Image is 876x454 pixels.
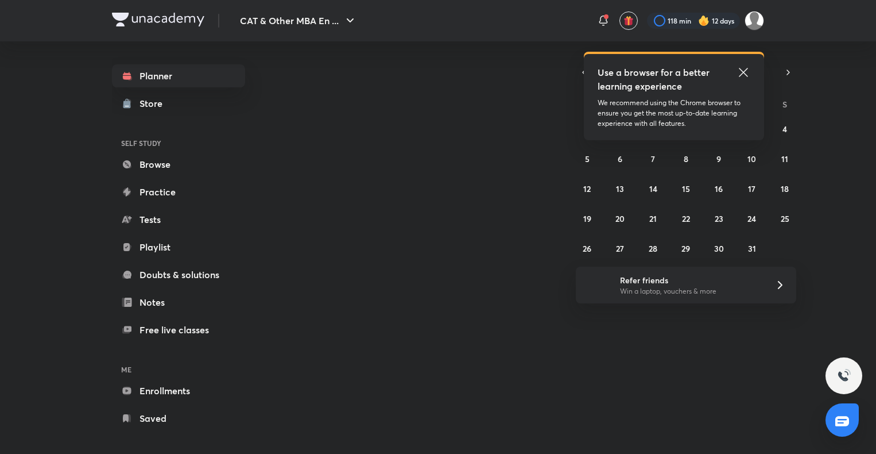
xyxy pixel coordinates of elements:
a: Doubts & solutions [112,263,245,286]
button: October 26, 2025 [578,239,596,257]
button: October 30, 2025 [710,239,728,257]
abbr: October 24, 2025 [747,213,756,224]
img: ttu [837,369,851,383]
img: avatar [623,16,634,26]
a: Store [112,92,245,115]
abbr: October 17, 2025 [748,183,755,194]
img: Company Logo [112,13,204,26]
button: October 11, 2025 [776,149,794,168]
button: avatar [619,11,638,30]
h6: Refer friends [620,274,761,286]
button: October 15, 2025 [677,179,695,198]
button: October 20, 2025 [611,209,629,228]
button: October 23, 2025 [710,209,728,228]
h6: ME [112,360,245,379]
abbr: October 14, 2025 [649,183,657,194]
button: October 6, 2025 [611,149,629,168]
abbr: October 26, 2025 [583,243,591,254]
button: October 4, 2025 [776,120,794,138]
button: October 31, 2025 [743,239,761,257]
button: October 7, 2025 [644,149,662,168]
abbr: October 15, 2025 [682,183,690,194]
abbr: October 13, 2025 [616,183,624,194]
button: October 22, 2025 [677,209,695,228]
img: referral [585,274,608,297]
abbr: October 25, 2025 [781,213,789,224]
button: October 25, 2025 [776,209,794,228]
abbr: October 9, 2025 [716,153,721,164]
abbr: October 31, 2025 [748,243,756,254]
p: We recommend using the Chrome browser to ensure you get the most up-to-date learning experience w... [598,98,750,129]
img: Aparna Dubey [745,11,764,30]
abbr: October 7, 2025 [651,153,655,164]
abbr: October 20, 2025 [615,213,625,224]
p: Win a laptop, vouchers & more [620,286,761,297]
button: October 13, 2025 [611,179,629,198]
a: Free live classes [112,318,245,341]
abbr: October 10, 2025 [747,153,756,164]
button: October 8, 2025 [677,149,695,168]
button: October 10, 2025 [743,149,761,168]
abbr: October 18, 2025 [781,183,789,194]
abbr: October 30, 2025 [714,243,724,254]
abbr: October 8, 2025 [684,153,688,164]
button: October 28, 2025 [644,239,662,257]
h6: SELF STUDY [112,133,245,153]
button: October 19, 2025 [578,209,596,228]
abbr: October 5, 2025 [585,153,590,164]
abbr: October 28, 2025 [649,243,657,254]
abbr: October 16, 2025 [715,183,723,194]
abbr: October 6, 2025 [618,153,622,164]
abbr: Saturday [782,99,787,110]
button: October 18, 2025 [776,179,794,198]
abbr: October 29, 2025 [681,243,690,254]
a: Tests [112,208,245,231]
a: Playlist [112,236,245,259]
button: October 24, 2025 [743,209,761,228]
abbr: October 11, 2025 [781,153,788,164]
a: Practice [112,180,245,203]
a: Enrollments [112,379,245,402]
button: October 17, 2025 [743,179,761,198]
abbr: October 21, 2025 [649,213,657,224]
abbr: October 4, 2025 [782,124,787,134]
abbr: October 19, 2025 [583,213,591,224]
a: Saved [112,407,245,430]
button: October 9, 2025 [710,149,728,168]
button: October 29, 2025 [677,239,695,257]
button: CAT & Other MBA En ... [233,9,364,32]
abbr: October 27, 2025 [616,243,624,254]
a: Planner [112,64,245,87]
h5: Use a browser for a better learning experience [598,66,712,93]
div: Store [139,97,169,110]
a: Browse [112,153,245,176]
button: October 21, 2025 [644,209,662,228]
abbr: October 23, 2025 [715,213,723,224]
img: streak [698,15,710,26]
a: Company Logo [112,13,204,29]
button: October 5, 2025 [578,149,596,168]
button: October 14, 2025 [644,179,662,198]
abbr: October 12, 2025 [583,183,591,194]
abbr: October 22, 2025 [682,213,690,224]
button: October 12, 2025 [578,179,596,198]
button: October 16, 2025 [710,179,728,198]
button: October 27, 2025 [611,239,629,257]
a: Notes [112,291,245,314]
